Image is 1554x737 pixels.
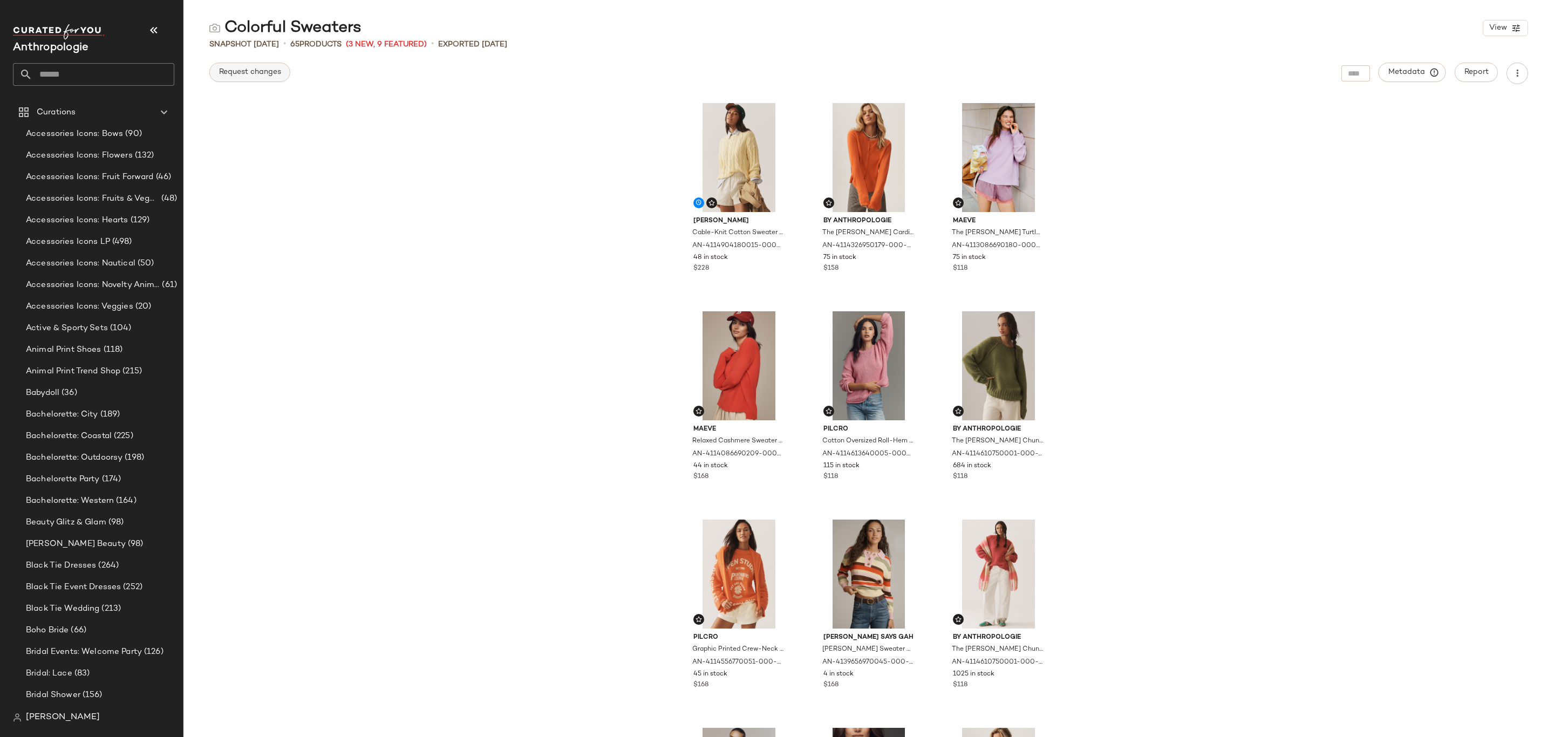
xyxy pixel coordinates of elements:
[953,680,967,690] span: $118
[944,520,1053,629] img: 4114610750001_062_b3
[26,236,110,248] span: Accessories Icons LP
[209,63,290,82] button: Request changes
[346,39,427,50] span: (3 New, 9 Featured)
[692,449,783,459] span: AN-4114086690209-000-060
[822,228,914,238] span: The [PERSON_NAME] Cardigan Sweater by Anthropologie in Orange, Women's, Size: 2XS, 100% Cashmere
[108,322,132,335] span: (104)
[209,39,279,50] span: Snapshot [DATE]
[692,658,783,667] span: AN-4114556770051-000-089
[283,38,286,51] span: •
[101,344,123,356] span: (118)
[953,461,991,471] span: 684 in stock
[944,311,1053,420] img: 4114610750001_230_b
[815,103,923,212] img: 4114326950179_080_b
[953,264,967,274] span: $118
[26,279,160,291] span: Accessories Icons: Novelty Animal
[26,301,133,313] span: Accessories Icons: Veggies
[26,624,69,637] span: Boho Bride
[708,200,715,206] img: svg%3e
[952,241,1043,251] span: AN-4113086690180-000-054
[135,257,154,270] span: (50)
[26,646,142,658] span: Bridal Events: Welcome Party
[685,520,793,629] img: 4114556770051_089_b
[114,495,137,507] span: (164)
[438,39,507,50] p: Exported [DATE]
[692,241,783,251] span: AN-4114904180015-000-072
[955,200,962,206] img: svg%3e
[693,461,728,471] span: 44 in stock
[26,603,99,615] span: Black Tie Wedding
[952,436,1043,446] span: The [PERSON_NAME] Chunky Crew-Neck Sweater by Anthropologie in Green, Women's, Size: XS, Polyeste...
[26,495,114,507] span: Bachelorette: Western
[944,103,1053,212] img: 4113086690180_054_b14
[26,667,72,680] span: Bridal: Lace
[823,253,856,263] span: 75 in stock
[26,430,112,442] span: Bachelorette: Coastal
[1483,20,1528,36] button: View
[26,452,122,464] span: Bachelorette: Outdoorsy
[693,216,785,226] span: [PERSON_NAME]
[26,711,100,724] span: [PERSON_NAME]
[69,624,86,637] span: (66)
[822,436,914,446] span: Cotton Oversized Roll-Hem Pullover Sweater by Pilcro in Pink, Women's, Size: Medium at Anthropologie
[133,301,152,313] span: (20)
[692,436,783,446] span: Relaxed Cashmere Sweater by Maeve in Red, Women's, Size: S P, 100% Cashmere at Anthropologie
[123,128,142,140] span: (90)
[693,264,709,274] span: $228
[159,193,177,205] span: (48)
[696,616,702,623] img: svg%3e
[1489,24,1507,32] span: View
[112,430,133,442] span: (225)
[693,425,785,434] span: Maeve
[692,228,783,238] span: Cable-Knit Cotton Sweater by [PERSON_NAME] in Yellow, Women's, Size: Medium at Anthropologie
[1388,67,1437,77] span: Metadata
[72,667,90,680] span: (83)
[290,39,342,50] div: Products
[26,171,154,183] span: Accessories Icons: Fruit Forward
[815,520,923,629] img: 4139656970045_095_b
[110,236,132,248] span: (498)
[209,17,362,39] div: Colorful Sweaters
[685,311,793,420] img: 4114086690209_060_b
[1455,63,1498,82] button: Report
[822,658,914,667] span: AN-4139656970045-000-095
[126,538,144,550] span: (98)
[100,473,121,486] span: (174)
[26,344,101,356] span: Animal Print Shoes
[693,680,708,690] span: $168
[696,408,702,414] img: svg%3e
[823,670,854,679] span: 4 in stock
[209,23,220,33] img: svg%3e
[952,449,1043,459] span: AN-4114610750001-000-230
[952,645,1043,654] span: The [PERSON_NAME] Chunky Crew-Neck Sweater by Anthropologie in Pink, Women's, Size: Large, Polyes...
[128,214,150,227] span: (129)
[826,408,832,414] img: svg%3e
[96,559,119,572] span: (264)
[26,257,135,270] span: Accessories Icons: Nautical
[13,713,22,722] img: svg%3e
[953,670,994,679] span: 1025 in stock
[822,645,914,654] span: [PERSON_NAME] Sweater by [PERSON_NAME] Says Gah, Women's, Size: XL/2XL, Polyester/Nylon/Wool at A...
[823,633,915,643] span: [PERSON_NAME] Says Gah
[823,216,915,226] span: By Anthropologie
[13,42,88,53] span: Current Company Name
[26,408,98,421] span: Bachelorette: City
[823,680,839,690] span: $168
[133,149,154,162] span: (132)
[693,253,728,263] span: 48 in stock
[822,449,914,459] span: AN-4114613640005-000-066
[431,38,434,51] span: •
[826,200,832,206] img: svg%3e
[26,128,123,140] span: Accessories Icons: Bows
[1379,63,1446,82] button: Metadata
[59,387,77,399] span: (36)
[953,425,1044,434] span: By Anthropologie
[26,193,159,205] span: Accessories Icons: Fruits & Veggies
[99,603,121,615] span: (213)
[26,214,128,227] span: Accessories Icons: Hearts
[80,689,103,701] span: (156)
[823,425,915,434] span: Pilcro
[823,461,860,471] span: 115 in stock
[106,516,124,529] span: (98)
[26,149,133,162] span: Accessories Icons: Flowers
